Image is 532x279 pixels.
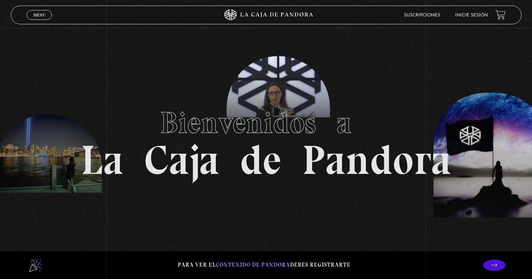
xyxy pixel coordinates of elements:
[216,261,290,268] span: contenido de Pandora
[404,13,440,18] a: Suscripciones
[81,98,451,181] h1: La Caja de Pandora
[178,260,351,270] p: Para ver el debes registrarte
[31,19,48,24] span: Cerrar
[455,13,488,18] a: Inicie sesión
[33,13,46,17] span: Menu
[495,10,505,20] a: View your shopping cart
[160,105,372,141] span: Bienvenidos a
